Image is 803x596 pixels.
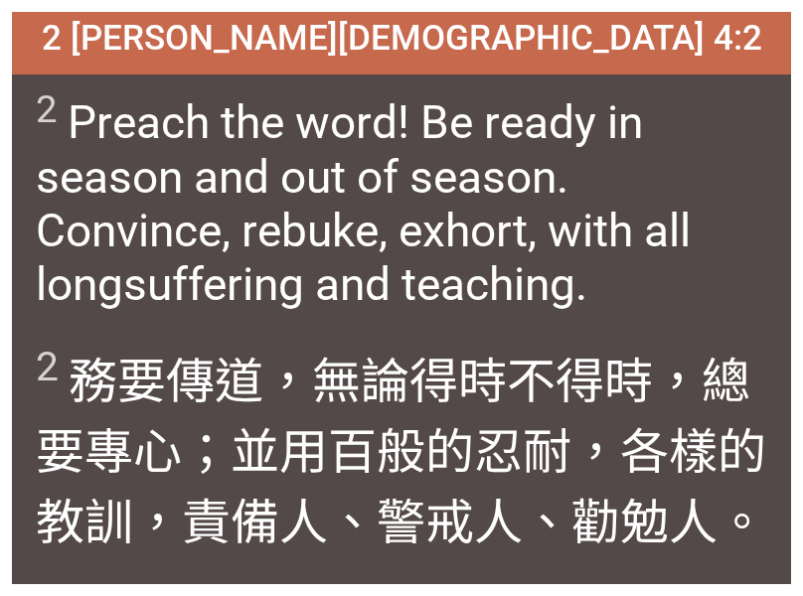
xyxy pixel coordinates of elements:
wg1322: ，責備人 [133,495,766,551]
wg2122: 不得時 [36,354,766,551]
sup: 2 [36,86,58,131]
wg171: ，總要專心 [36,354,766,551]
wg2008: 、勸勉人 [523,495,766,551]
sup: 2 [36,343,59,390]
span: 務要傳 [36,342,767,553]
wg2784: 道 [36,354,766,551]
wg3870: 。 [718,495,766,551]
wg2186: ；並用 [36,424,766,551]
wg1651: 、警戒人 [328,495,766,551]
wg1722: 百般的 [36,424,766,551]
wg3056: ，無論得時 [36,354,766,551]
span: Preach the word! Be ready in season and out of season. Convince, rebuke, exhort, with all longsuf... [36,86,767,310]
span: 2 [PERSON_NAME][DEMOGRAPHIC_DATA] 4:2 [42,18,762,59]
